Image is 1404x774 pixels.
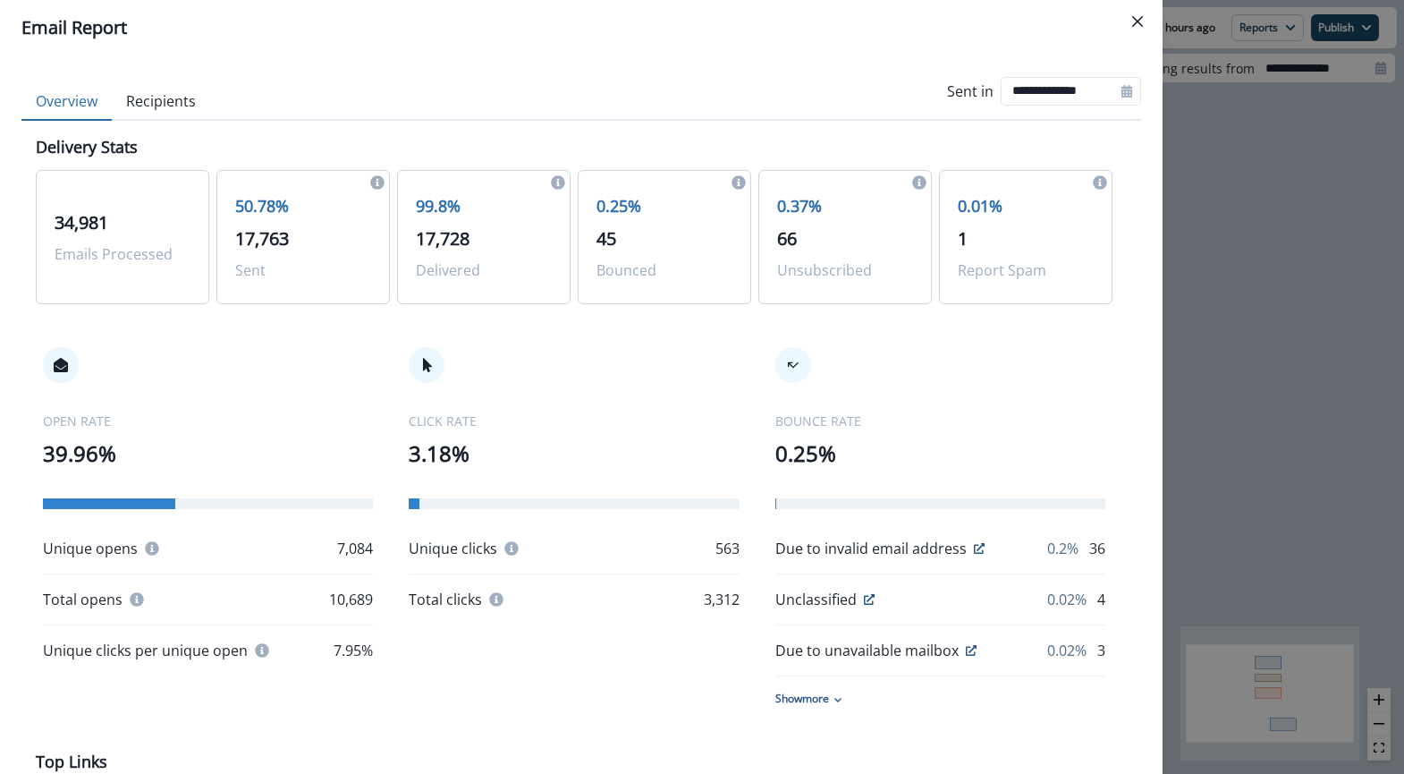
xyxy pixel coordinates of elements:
p: 7,084 [337,538,373,559]
p: Delivered [416,259,552,281]
p: 3.18% [409,438,739,470]
button: Recipients [112,83,210,121]
p: Report Spam [958,259,1094,281]
p: 4 [1097,589,1105,610]
p: BOUNCE RATE [775,412,1105,430]
p: Bounced [596,259,732,281]
p: Top Links [36,750,107,774]
p: Unsubscribed [777,259,913,281]
p: 36 [1089,538,1105,559]
p: CLICK RATE [409,412,739,430]
span: 45 [596,226,616,251]
button: Close [1123,7,1152,36]
p: 7.95% [334,640,373,661]
button: Overview [21,83,112,121]
p: 50.78% [235,194,371,218]
p: 10,689 [329,589,373,610]
p: Unclassified [775,589,857,610]
p: Total clicks [409,589,482,610]
p: Delivery Stats [36,135,138,159]
span: 34,981 [55,210,108,234]
p: 0.25% [775,438,1105,470]
p: 99.8% [416,194,552,218]
p: Emails Processed [55,243,190,265]
p: Unique clicks [409,538,497,559]
span: 1 [958,226,968,251]
p: Sent in [947,81,994,102]
p: Due to invalid email address [775,538,967,559]
p: 0.02% [1047,640,1087,661]
p: Unique opens [43,538,138,559]
p: 563 [715,538,740,559]
p: 0.02% [1047,589,1087,610]
p: 0.2% [1047,538,1078,559]
p: 3 [1097,640,1105,661]
p: Show more [775,691,829,707]
p: 39.96% [43,438,373,470]
span: 17,763 [235,226,289,251]
p: 0.01% [958,194,1094,218]
p: OPEN RATE [43,412,373,430]
p: Total opens [43,589,123,610]
span: 17,728 [416,226,469,251]
p: 0.37% [777,194,913,218]
p: 3,312 [704,589,740,610]
p: Unique clicks per unique open [43,640,248,661]
p: Due to unavailable mailbox [775,640,959,661]
p: Sent [235,259,371,281]
div: Email Report [21,14,1141,41]
span: 66 [777,226,797,251]
p: 0.25% [596,194,732,218]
